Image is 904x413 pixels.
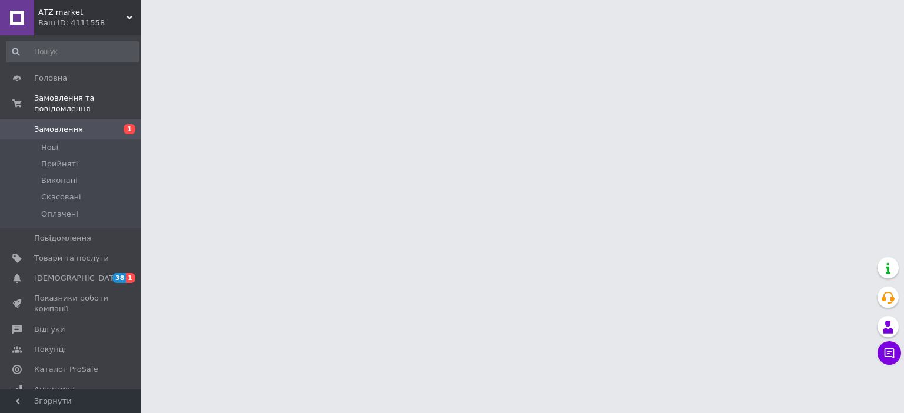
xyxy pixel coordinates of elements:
[34,73,67,84] span: Головна
[34,293,109,314] span: Показники роботи компанії
[34,324,65,335] span: Відгуки
[34,364,98,375] span: Каталог ProSale
[41,175,78,186] span: Виконані
[878,341,901,365] button: Чат з покупцем
[34,124,83,135] span: Замовлення
[41,142,58,153] span: Нові
[41,209,78,219] span: Оплачені
[126,273,135,283] span: 1
[124,124,135,134] span: 1
[38,7,127,18] span: AТZ market
[112,273,126,283] span: 38
[34,233,91,244] span: Повідомлення
[34,344,66,355] span: Покупці
[34,253,109,264] span: Товари та послуги
[34,384,75,395] span: Аналітика
[6,41,139,62] input: Пошук
[41,192,81,202] span: Скасовані
[34,93,141,114] span: Замовлення та повідомлення
[38,18,141,28] div: Ваш ID: 4111558
[34,273,121,284] span: [DEMOGRAPHIC_DATA]
[41,159,78,169] span: Прийняті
